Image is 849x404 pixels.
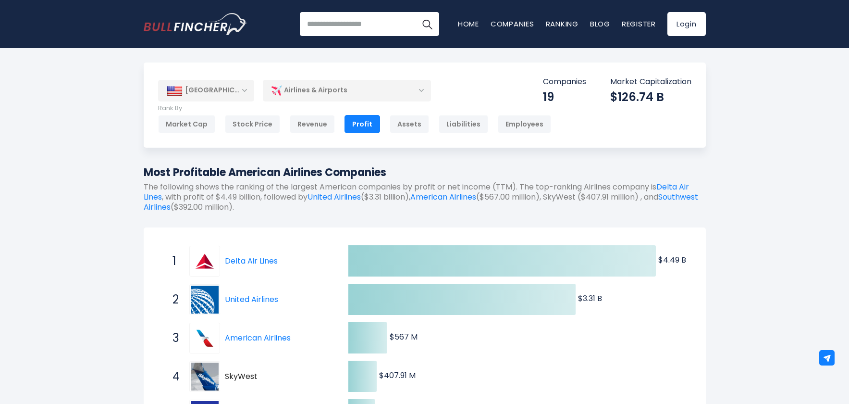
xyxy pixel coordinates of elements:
div: Assets [390,115,429,133]
a: Home [458,19,479,29]
img: United Airlines [191,286,219,314]
span: 4 [168,368,177,385]
a: Register [622,19,656,29]
a: United Airlines [225,294,278,305]
a: United Airlines [308,191,361,202]
a: Delta Air Lines [144,181,689,202]
span: SkyWest [225,372,297,382]
a: American Airlines [189,323,225,353]
a: Delta Air Lines [189,246,225,277]
a: Go to homepage [144,13,247,35]
div: Liabilities [439,115,488,133]
text: $567 M [390,331,418,342]
text: $407.91 M [379,370,416,381]
a: Delta Air Lines [225,255,278,266]
p: Market Capitalization [610,77,691,87]
span: 1 [168,253,177,269]
span: 3 [168,330,177,346]
p: Companies [543,77,586,87]
img: SkyWest [191,363,219,391]
a: Login [667,12,706,36]
text: $3.31 B [578,293,602,304]
div: [GEOGRAPHIC_DATA] [158,80,254,101]
span: 2 [168,291,177,308]
img: American Airlines [191,324,219,352]
a: Companies [491,19,534,29]
img: Delta Air Lines [191,247,219,275]
a: American Airlines [410,191,476,202]
div: Airlines & Airports [263,79,431,101]
a: Southwest Airlines [144,191,698,213]
div: Employees [498,115,551,133]
div: Market Cap [158,115,215,133]
a: Blog [590,19,610,29]
a: American Airlines [225,332,291,343]
text: $4.49 B [658,254,686,265]
img: Bullfincher logo [144,13,247,35]
div: Revenue [290,115,335,133]
a: United Airlines [189,284,225,315]
div: $126.74 B [610,89,691,104]
p: The following shows the ranking of the largest American companies by profit or net income (TTM). ... [144,182,706,212]
div: Stock Price [225,115,280,133]
a: Ranking [546,19,578,29]
div: 19 [543,89,586,104]
div: Profit [345,115,380,133]
p: Rank By [158,104,551,113]
button: Search [415,12,439,36]
h1: Most Profitable American Airlines Companies [144,164,706,180]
